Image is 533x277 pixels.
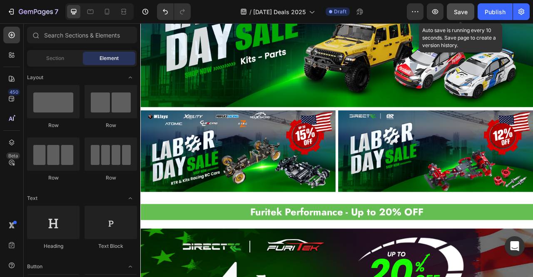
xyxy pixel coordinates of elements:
button: 7 [3,3,62,20]
div: Row [27,122,80,129]
button: Save [447,3,474,20]
span: [DATE] Deals 2025 [253,7,306,16]
span: Toggle open [124,192,137,205]
div: 450 [8,89,20,95]
input: Search Sections & Elements [27,27,137,43]
span: Section [46,55,64,62]
span: Button [27,263,42,270]
div: Beta [6,152,20,159]
span: / [249,7,252,16]
div: Row [27,174,80,182]
span: Layout [27,74,43,81]
img: gempages_506421066541827178-0094a47c-a159-4507-85d4-e5fba612c0f3.png [252,111,500,214]
div: Row [85,174,137,182]
div: Open Intercom Messenger [505,236,525,256]
span: Toggle open [124,260,137,273]
button: Publish [478,3,513,20]
div: Undo/Redo [157,3,191,20]
p: 7 [55,7,58,17]
span: Element [100,55,119,62]
span: Toggle open [124,71,137,84]
span: Save [454,8,468,15]
span: Draft [334,8,346,15]
strong: Furitek Performance - Up to 20% OFF [139,231,360,249]
iframe: Design area [140,23,533,277]
div: Row [85,122,137,129]
div: Publish [485,7,506,16]
div: Text Block [85,242,137,250]
div: Heading [27,242,80,250]
span: Text [27,195,37,202]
